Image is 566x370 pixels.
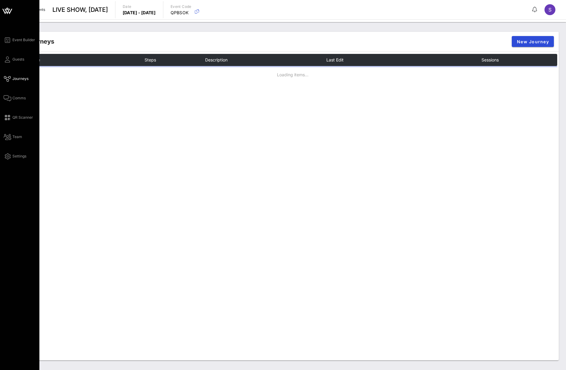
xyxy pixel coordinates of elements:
[326,54,481,66] th: Last Edit: Not sorted. Activate to sort ascending.
[23,66,557,83] td: Loading items...
[12,57,24,62] span: Guests
[205,54,326,66] th: Description: Not sorted. Activate to sort ascending.
[544,4,555,15] div: S
[52,5,108,14] span: LIVE SHOW, [DATE]
[548,7,551,13] span: S
[171,10,191,16] p: QPBSOK
[12,154,26,159] span: Settings
[12,134,22,140] span: Team
[12,37,35,43] span: Event Builder
[12,95,26,101] span: Comms
[512,36,554,47] button: New Journey
[517,39,549,44] span: New Journey
[481,57,499,62] span: Sessions
[145,57,156,62] span: Steps
[481,54,542,66] th: Sessions: Not sorted. Activate to sort ascending.
[4,153,26,160] a: Settings
[326,57,344,62] span: Last Edit
[4,36,35,44] a: Event Builder
[4,114,33,121] a: QR Scanner
[27,37,54,46] div: Journeys
[12,76,28,81] span: Journeys
[171,4,191,10] p: Event Code
[4,133,22,140] a: Team
[4,75,28,82] a: Journeys
[4,56,24,63] a: Guests
[145,54,205,66] th: Steps
[23,54,145,66] th: Name: Not sorted. Activate to sort ascending.
[205,57,228,62] span: Description
[123,10,156,16] p: [DATE] - [DATE]
[123,4,156,10] p: Date
[4,94,26,102] a: Comms
[12,115,33,120] span: QR Scanner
